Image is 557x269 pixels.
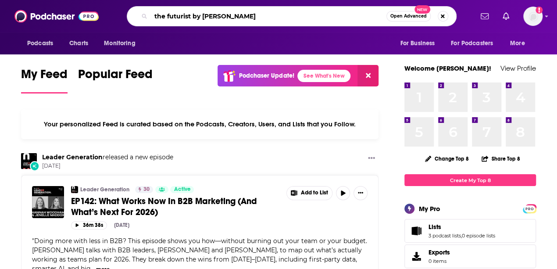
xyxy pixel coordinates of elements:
span: For Podcasters [451,37,493,50]
button: Change Top 8 [420,153,474,164]
span: Monitoring [104,37,135,50]
img: EP142: What Works Now In B2B Marketing (And What’s Next For 2026) [32,186,64,218]
span: 0 items [428,258,450,264]
a: 3 podcast lists [428,233,461,239]
h3: released a new episode [42,153,173,161]
span: , [461,233,462,239]
p: Podchaser Update! [239,72,294,79]
span: Exports [407,250,425,262]
a: Show notifications dropdown [499,9,513,24]
a: Leader Generation [80,186,129,193]
button: Show More Button [287,187,332,200]
span: Add to List [301,190,328,196]
div: [DATE] [114,222,129,228]
span: More [510,37,525,50]
span: For Business [400,37,435,50]
div: My Pro [419,204,440,213]
a: Charts [64,35,93,52]
input: Search podcasts, credits, & more... [151,9,386,23]
button: Show profile menu [523,7,543,26]
span: Logged in as crenshawcomms [523,7,543,26]
a: EP142: What Works Now In B2B Marketing (And What’s Next For 2026) [71,196,280,218]
span: [DATE] [42,162,173,170]
a: My Feed [21,67,68,93]
a: See What's New [297,70,350,82]
span: New [414,5,430,14]
div: Your personalized Feed is curated based on the Podcasts, Creators, Users, and Lists that you Follow. [21,109,378,139]
div: New Episode [30,161,39,171]
a: Welcome [PERSON_NAME]! [404,64,491,72]
a: 0 episode lists [462,233,495,239]
span: EP142: What Works Now In B2B Marketing (And What’s Next For 2026) [71,196,257,218]
span: 30 [143,185,150,194]
span: Open Advanced [390,14,427,18]
button: open menu [21,35,64,52]
span: Podcasts [27,37,53,50]
button: open menu [445,35,506,52]
a: Lists [407,225,425,237]
span: My Feed [21,67,68,87]
span: Active [174,185,190,194]
a: Leader Generation [42,153,103,161]
a: Show notifications dropdown [477,9,492,24]
span: Exports [428,248,450,256]
span: Charts [69,37,88,50]
img: User Profile [523,7,543,26]
button: open menu [504,35,536,52]
button: Show More Button [353,186,368,200]
svg: Add a profile image [536,7,543,14]
span: Popular Feed [78,67,153,87]
img: Podchaser - Follow, Share and Rate Podcasts [14,8,99,25]
a: Active [170,186,194,193]
a: Lists [428,223,495,231]
a: View Profile [500,64,536,72]
span: Lists [428,223,441,231]
button: Open AdvancedNew [386,11,431,22]
a: PRO [524,205,535,212]
button: 36m 38s [71,221,107,230]
img: Leader Generation [21,153,37,169]
button: Share Top 8 [481,150,521,167]
a: 30 [135,186,153,193]
button: open menu [98,35,146,52]
span: PRO [524,205,535,212]
button: Show More Button [364,153,378,164]
div: Search podcasts, credits, & more... [127,6,457,26]
img: Leader Generation [71,186,78,193]
a: Exports [404,244,536,268]
button: open menu [394,35,446,52]
span: Lists [404,219,536,243]
a: Create My Top 8 [404,174,536,186]
a: Popular Feed [78,67,153,93]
